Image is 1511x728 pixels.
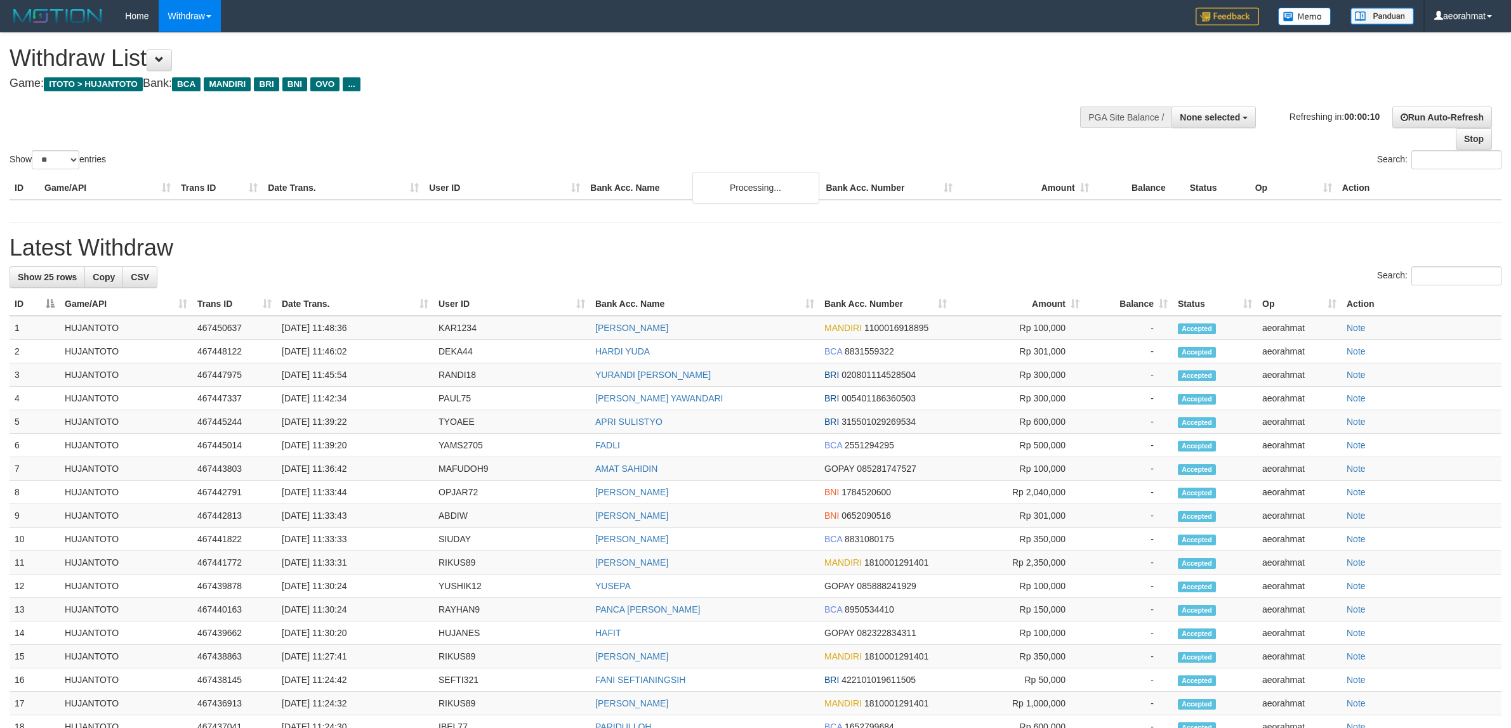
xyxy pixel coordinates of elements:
span: BNI [824,487,839,497]
a: APRI SULISTYO [595,417,663,427]
td: - [1085,434,1173,457]
td: Rp 600,000 [952,410,1085,434]
td: aeorahmat [1257,434,1342,457]
span: Accepted [1178,347,1216,358]
td: 467441772 [192,551,277,575]
td: [DATE] 11:24:42 [277,668,433,692]
td: 3 [10,363,60,387]
span: CSV [131,272,149,282]
span: Copy 1784520600 to clipboard [841,487,891,497]
span: MANDIRI [824,557,862,568]
td: Rp 2,040,000 [952,481,1085,504]
a: [PERSON_NAME] [595,534,668,544]
td: 467447975 [192,363,277,387]
span: Accepted [1178,652,1216,663]
td: - [1085,457,1173,481]
span: Copy 315501029269534 to clipboard [841,417,916,427]
th: Op [1250,176,1337,200]
td: Rp 350,000 [952,528,1085,551]
a: PANCA [PERSON_NAME] [595,604,700,614]
span: GOPAY [824,464,854,474]
td: HUJANTOTO [60,340,192,363]
td: aeorahmat [1257,363,1342,387]
td: 4 [10,387,60,410]
td: DEKA44 [433,340,590,363]
span: None selected [1180,112,1240,122]
span: Copy 0652090516 to clipboard [841,510,891,521]
th: Trans ID [176,176,263,200]
td: - [1085,551,1173,575]
td: HUJANTOTO [60,668,192,692]
td: YUSHIK12 [433,575,590,598]
td: aeorahmat [1257,410,1342,434]
a: Note [1347,464,1366,474]
span: Accepted [1178,582,1216,592]
td: - [1085,668,1173,692]
span: Accepted [1178,323,1216,334]
td: [DATE] 11:46:02 [277,340,433,363]
td: Rp 100,000 [952,457,1085,481]
a: HAFIT [595,628,621,638]
label: Show entries [10,150,106,169]
span: Copy 422101019611505 to clipboard [841,675,916,685]
span: Accepted [1178,511,1216,522]
a: [PERSON_NAME] [595,651,668,661]
td: SEFTI321 [433,668,590,692]
td: HUJANTOTO [60,692,192,715]
td: Rp 100,000 [952,316,1085,340]
a: YURANDI [PERSON_NAME] [595,370,711,380]
td: [DATE] 11:48:36 [277,316,433,340]
td: [DATE] 11:39:22 [277,410,433,434]
span: Copy 085888241929 to clipboard [857,581,916,591]
span: BRI [824,370,839,380]
a: Note [1347,417,1366,427]
td: 2 [10,340,60,363]
span: Accepted [1178,488,1216,498]
input: Search: [1411,150,1501,169]
img: MOTION_logo.png [10,6,106,25]
span: BRI [824,417,839,427]
td: aeorahmat [1257,621,1342,645]
span: MANDIRI [824,323,862,333]
td: HUJANTOTO [60,434,192,457]
th: Bank Acc. Name [585,176,821,200]
span: Accepted [1178,417,1216,428]
a: Note [1347,581,1366,591]
h1: Withdraw List [10,46,994,71]
td: RIKUS89 [433,645,590,668]
span: Copy 2551294295 to clipboard [845,440,894,450]
td: [DATE] 11:45:54 [277,363,433,387]
a: [PERSON_NAME] [595,698,668,708]
div: PGA Site Balance / [1080,107,1171,128]
td: 467441822 [192,528,277,551]
th: Balance: activate to sort column ascending [1085,292,1173,316]
a: [PERSON_NAME] YAWANDARI [595,393,723,403]
img: panduan.png [1350,8,1414,25]
td: 8 [10,481,60,504]
td: 12 [10,575,60,598]
td: 467450637 [192,316,277,340]
td: RANDI18 [433,363,590,387]
a: Note [1347,346,1366,356]
td: MAFUDOH9 [433,457,590,481]
span: Accepted [1178,675,1216,686]
td: - [1085,363,1173,387]
td: 11 [10,551,60,575]
td: 467440163 [192,598,277,621]
td: 467445244 [192,410,277,434]
a: Note [1347,557,1366,568]
td: 467436913 [192,692,277,715]
td: [DATE] 11:36:42 [277,457,433,481]
span: Accepted [1178,628,1216,639]
span: GOPAY [824,581,854,591]
td: OPJAR72 [433,481,590,504]
h4: Game: Bank: [10,77,994,90]
h1: Latest Withdraw [10,235,1501,261]
td: HUJANES [433,621,590,645]
div: Processing... [692,172,819,204]
td: [DATE] 11:33:33 [277,528,433,551]
td: - [1085,340,1173,363]
label: Search: [1377,266,1501,285]
span: BNI [824,510,839,521]
td: RIKUS89 [433,692,590,715]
